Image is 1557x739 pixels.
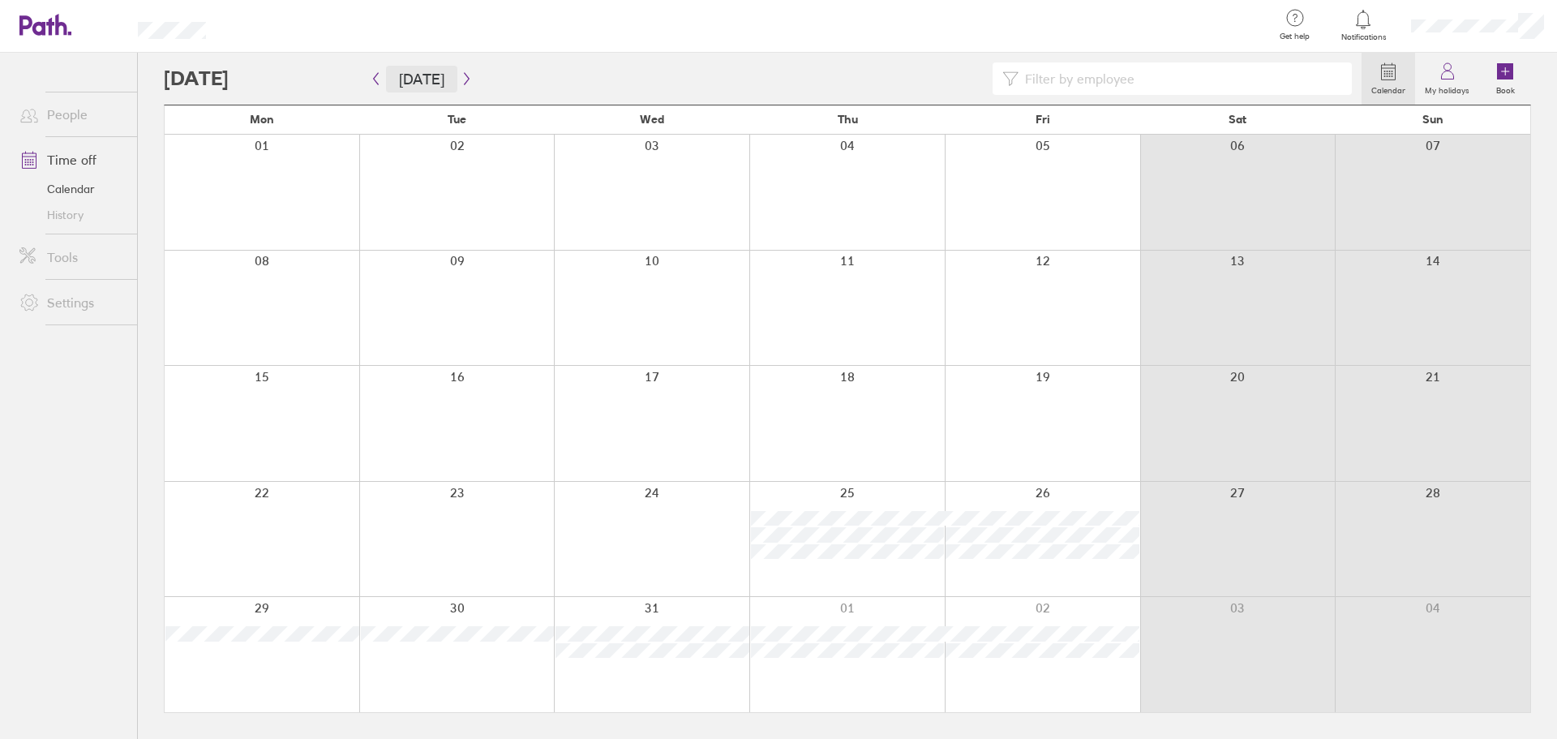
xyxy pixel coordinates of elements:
[1337,8,1390,42] a: Notifications
[6,202,137,228] a: History
[1486,81,1525,96] label: Book
[1362,81,1415,96] label: Calendar
[1337,32,1390,42] span: Notifications
[386,66,457,92] button: [DATE]
[1362,53,1415,105] a: Calendar
[1268,32,1321,41] span: Get help
[1036,113,1050,126] span: Fri
[6,176,137,202] a: Calendar
[640,113,664,126] span: Wed
[6,286,137,319] a: Settings
[1019,63,1342,94] input: Filter by employee
[1229,113,1246,126] span: Sat
[1422,113,1443,126] span: Sun
[6,144,137,176] a: Time off
[1415,53,1479,105] a: My holidays
[1479,53,1531,105] a: Book
[1415,81,1479,96] label: My holidays
[6,98,137,131] a: People
[838,113,858,126] span: Thu
[250,113,274,126] span: Mon
[6,241,137,273] a: Tools
[448,113,466,126] span: Tue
